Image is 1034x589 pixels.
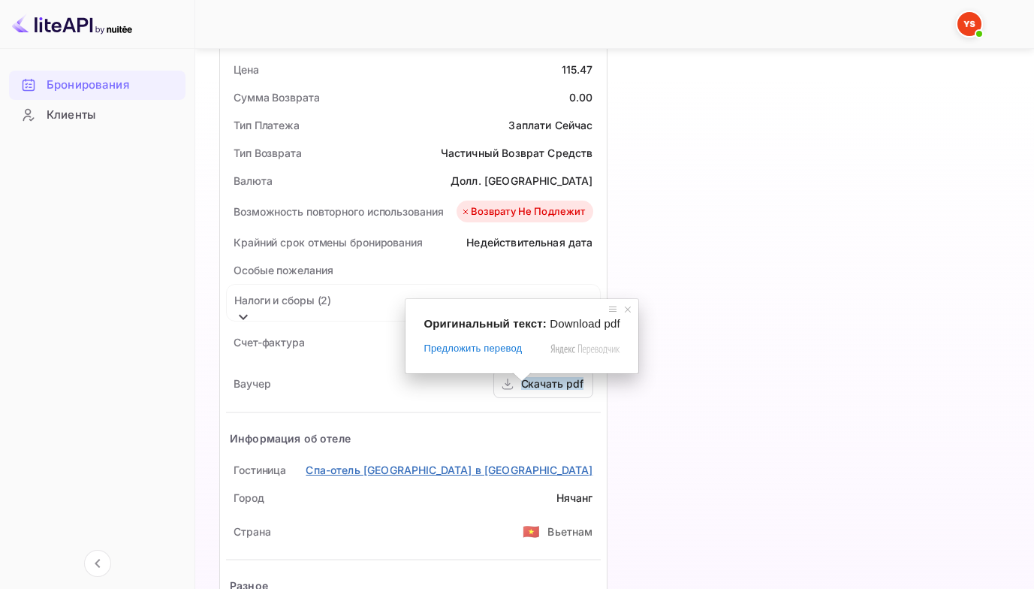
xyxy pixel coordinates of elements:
[521,377,583,390] ya-tr-span: Скачать pdf
[957,12,981,36] img: Служба Поддержки Яндекса
[47,77,129,94] ya-tr-span: Бронирования
[234,63,259,76] ya-tr-span: Цена
[9,101,185,130] div: Клиенты
[234,146,302,159] ya-tr-span: Тип Возврата
[12,12,132,36] img: Логотип LiteAPI
[234,119,300,131] ya-tr-span: Тип Платежа
[234,205,443,218] ya-tr-span: Возможность повторного использования
[234,464,286,476] ya-tr-span: Гостиница
[234,236,423,249] ya-tr-span: Крайний срок отмены бронирования
[234,264,333,276] ya-tr-span: Особые пожелания
[466,236,592,249] ya-tr-span: Недействительная дата
[321,294,327,307] ya-tr-span: 2
[471,204,586,219] ya-tr-span: Возврату не подлежит
[227,285,600,321] div: Налоги и сборы (2)
[47,107,95,124] ya-tr-span: Клиенты
[84,550,111,577] button: Свернуть навигацию
[441,146,593,159] ya-tr-span: Частичный Возврат Средств
[327,294,331,307] ya-tr-span: )
[562,62,593,77] div: 115.47
[234,336,305,349] ya-tr-span: Счет-фактура
[234,525,270,538] ya-tr-span: Страна
[306,464,592,476] ya-tr-span: Спа-отель [GEOGRAPHIC_DATA] в [GEOGRAPHIC_DATA]
[9,71,185,98] a: Бронирования
[569,89,593,105] div: 0.00
[451,174,592,187] ya-tr-span: Долл. [GEOGRAPHIC_DATA]
[234,91,320,104] ya-tr-span: Сумма Возврата
[550,317,620,330] span: Download pdf
[230,432,351,445] ya-tr-span: Информация об отеле
[234,294,321,307] ya-tr-span: Налоги и сборы (
[523,518,540,545] span: США
[9,71,185,100] div: Бронирования
[424,317,546,330] span: Оригинальный текст:
[508,119,592,131] ya-tr-span: Заплати Сейчас
[234,174,272,187] ya-tr-span: Валюта
[523,523,540,539] ya-tr-span: 🇻🇳
[9,101,185,128] a: Клиенты
[306,462,592,478] a: Спа-отель [GEOGRAPHIC_DATA] в [GEOGRAPHIC_DATA]
[234,377,270,390] ya-tr-span: Ваучер
[556,491,593,504] ya-tr-span: Нячанг
[424,342,522,355] span: Предложить перевод
[547,525,592,538] ya-tr-span: Вьетнам
[234,491,264,504] ya-tr-span: Город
